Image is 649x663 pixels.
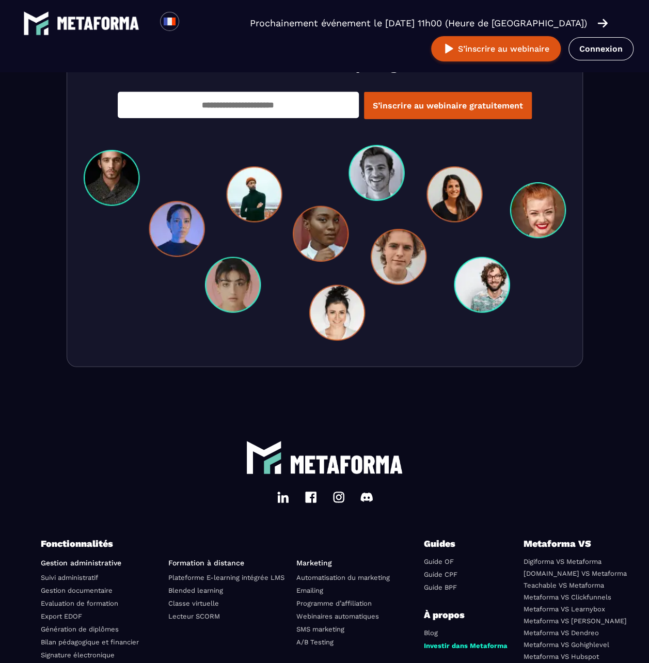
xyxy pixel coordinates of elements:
a: Metaforma VS Gohighlevel [524,641,609,649]
a: Blog [424,629,438,637]
img: logo [57,17,139,30]
a: Emailing [296,587,323,594]
p: À propos [424,608,515,622]
a: Programme d’affiliation [296,599,372,607]
a: Lecteur SCORM [168,612,220,620]
img: discord [360,491,373,503]
p: Guides [424,536,486,551]
img: logo [290,455,403,474]
a: Metaforma VS Learnybox [524,605,605,613]
p: Marketing [296,559,417,567]
img: people [84,145,566,341]
button: S’inscrire au webinaire [431,36,561,61]
a: Bilan pédagogique et financier [41,638,139,646]
img: play [442,42,455,55]
p: Prochainement événement le [DATE] 11h00 (Heure de [GEOGRAPHIC_DATA]) [250,16,587,30]
a: Génération de diplômes [41,625,119,633]
img: linkedin [277,491,289,503]
img: logo [246,439,282,476]
a: Metaforma VS Clickfunnels [524,593,611,601]
img: instagram [333,491,345,503]
a: Classe virtuelle [168,599,219,607]
a: Suivi administratif [41,574,98,581]
a: Investir dans Metaforma [424,642,508,650]
a: Gestion documentaire [41,587,113,594]
a: A/B Testing [296,638,334,646]
img: fr [163,15,176,28]
div: Search for option [179,12,204,35]
a: SMS marketing [296,625,344,633]
a: Export EDOF [41,612,82,620]
a: [DOMAIN_NAME] VS Metaforma [524,570,627,577]
a: Metaforma VS Hubspot [524,653,599,660]
a: Guide OF [424,558,454,565]
img: logo [23,10,49,36]
a: Blended learning [168,587,223,594]
a: Guide CPF [424,571,457,578]
a: Evaluation de formation [41,599,118,607]
a: Plateforme E-learning intégrée LMS [168,574,284,581]
a: Digiforma VS Metaforma [524,558,601,565]
img: facebook [305,491,317,503]
img: arrow-right [597,18,608,29]
a: Webinaires automatiques [296,612,379,620]
a: Automatisation du marketing [296,574,390,581]
a: Teachable VS Metaforma [524,581,604,589]
a: Guide BPF [424,583,457,591]
input: Search for option [188,17,196,29]
a: Signature électronique [41,651,115,659]
a: Connexion [568,37,634,60]
a: Metaforma VS [PERSON_NAME] [524,617,627,625]
p: Metaforma VS [524,536,609,551]
p: Formation à distance [168,559,289,567]
a: Metaforma VS Dendreo [524,629,599,637]
p: Gestion administrative [41,559,161,567]
button: S’inscrire au webinaire gratuitement [364,92,532,119]
p: Fonctionnalités [41,536,424,551]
